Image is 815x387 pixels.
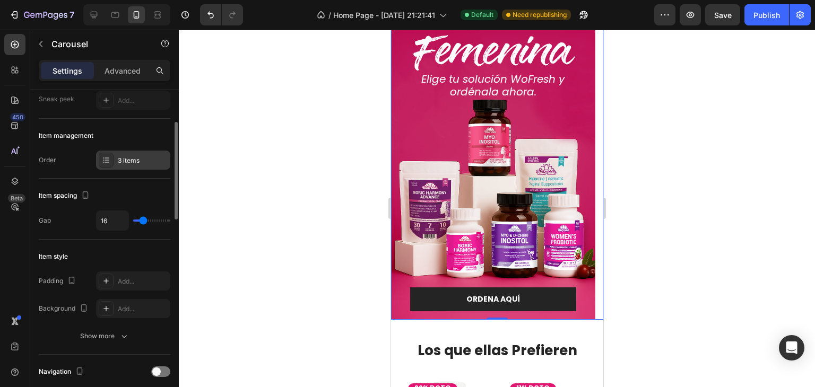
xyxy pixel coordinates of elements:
[53,65,82,76] p: Settings
[39,302,90,316] div: Background
[118,277,168,286] div: Add...
[744,4,789,25] button: Publish
[779,335,804,360] div: Open Intercom Messenger
[753,10,780,21] div: Publish
[39,252,68,261] div: Item style
[39,131,93,140] div: Item management
[22,43,182,68] p: Elige tu solución WoFresh y ordénala ahora.
[39,327,170,346] button: Show more
[39,155,56,165] div: Order
[75,264,129,275] p: ORDENA AQUÍ
[17,354,66,364] pre: 22% DCTO
[70,8,74,21] p: 7
[39,94,74,104] div: Sneak peek
[705,4,740,25] button: Save
[97,211,128,230] input: Auto
[4,4,79,25] button: 7
[333,10,435,21] span: Home Page - [DATE] 21:21:41
[328,10,331,21] span: /
[118,304,168,314] div: Add...
[39,189,92,203] div: Item spacing
[118,156,168,165] div: 3 items
[8,194,25,203] div: Beta
[10,113,25,121] div: 450
[471,10,493,20] span: Default
[714,11,732,20] span: Save
[200,4,243,25] div: Undo/Redo
[105,65,141,76] p: Advanced
[391,30,603,387] iframe: Design area
[11,311,202,331] h2: Los que ellas Prefieren
[119,354,165,364] pre: 11% DCTO
[39,365,86,379] div: Navigation
[39,274,78,288] div: Padding
[80,331,129,341] div: Show more
[513,10,567,20] span: Need republishing
[51,38,142,50] p: Carousel
[39,216,51,225] div: Gap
